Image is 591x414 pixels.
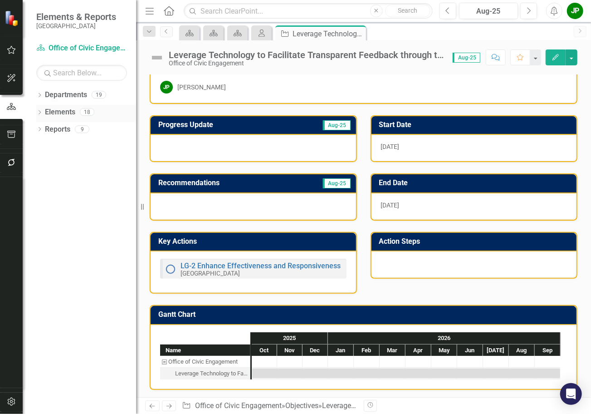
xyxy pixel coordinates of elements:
span: Aug-25 [323,178,351,188]
div: [PERSON_NAME] [177,83,226,92]
h3: End Date [379,179,572,187]
span: [DATE] [381,202,400,209]
div: 2025 [252,332,328,344]
div: 9 [75,125,89,133]
div: Office of Civic Engagement [168,356,238,368]
div: Task: Start date: 2025-10-01 End date: 2026-09-30 [160,368,250,379]
button: JP [567,3,583,19]
div: Aug [509,345,535,356]
div: » » [182,401,357,411]
div: Open Intercom Messenger [560,383,582,405]
div: Dec [303,345,328,356]
h3: Gantt Chart [158,310,572,319]
div: Leverage Technology to Facilitate Transparent Feedback through the implementation of CityCares to... [160,368,250,379]
span: Search [398,7,417,14]
a: Elements [45,107,75,118]
a: Reports [45,124,70,135]
h3: Start Date [379,121,572,129]
div: Task: Start date: 2025-10-01 End date: 2026-09-30 [252,369,560,378]
div: Leverage Technology to Facilitate Transparent Feedback through the implementation of CityCares to... [293,28,364,39]
div: Name [160,345,250,356]
input: Search ClearPoint... [184,3,433,19]
a: Office of Civic Engagement [36,43,127,54]
div: Apr [405,345,431,356]
img: Not Defined [150,50,164,65]
a: Office of Civic Engagement [195,401,282,410]
button: Search [385,5,430,17]
div: Feb [354,345,380,356]
span: Aug-25 [453,53,480,63]
h3: Recommendations [158,179,290,187]
div: Task: Office of Civic Engagement Start date: 2025-10-01 End date: 2025-10-02 [160,356,250,368]
div: Jun [457,345,483,356]
img: ClearPoint Strategy [5,10,20,26]
div: Leverage Technology to Facilitate Transparent Feedback through the implementation of CityCares to... [169,50,444,60]
div: May [431,345,457,356]
div: Aug-25 [462,6,515,17]
span: Aug-25 [323,120,351,130]
div: Jul [483,345,509,356]
h3: Action Steps [379,237,572,246]
span: Elements & Reports [36,11,116,22]
span: [DATE] [381,143,400,150]
a: LG-2 Enhance Effectiveness and Responsiveness [181,261,341,270]
img: No Information [165,264,176,275]
div: Office of Civic Engagement [160,356,250,368]
div: 2026 [328,332,561,344]
div: JP [160,81,173,94]
div: Oct [252,345,277,356]
h3: Key Actions [158,237,352,246]
div: Jan [328,345,354,356]
a: Objectives [285,401,318,410]
div: Sep [535,345,561,356]
small: [GEOGRAPHIC_DATA] [36,22,116,30]
button: Aug-25 [459,3,518,19]
a: Departments [45,90,87,100]
div: Leverage Technology to Facilitate Transparent Feedback through the implementation of CityCares to... [175,368,248,379]
div: Office of Civic Engagement [169,60,444,67]
input: Search Below... [36,65,127,81]
small: [GEOGRAPHIC_DATA] [181,270,240,277]
h3: Progress Update [158,121,285,129]
div: 19 [92,91,106,99]
div: Mar [380,345,405,356]
div: 18 [80,108,94,116]
div: Nov [277,345,303,356]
